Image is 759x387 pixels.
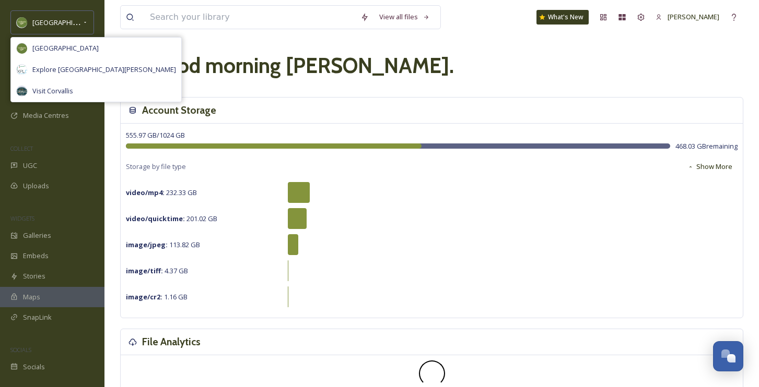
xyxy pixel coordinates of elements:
button: Show More [682,156,738,177]
strong: video/mp4 : [126,188,165,197]
span: [GEOGRAPHIC_DATA] [32,17,99,27]
span: Stories [23,271,45,281]
span: Uploads [23,181,49,191]
strong: image/tiff : [126,266,163,275]
span: Media Centres [23,111,69,120]
strong: video/quicktime : [126,214,185,223]
span: SOCIALS [10,346,31,354]
span: 201.02 GB [126,214,217,223]
a: View all files [374,7,435,27]
h3: File Analytics [142,334,201,349]
span: [GEOGRAPHIC_DATA] [32,43,99,53]
h1: Good morning [PERSON_NAME] . [151,50,454,81]
span: Storage by file type [126,162,186,172]
span: 232.33 GB [126,188,197,197]
a: What's New [536,10,589,25]
span: 1.16 GB [126,292,188,301]
span: Galleries [23,231,51,240]
a: [PERSON_NAME] [650,7,725,27]
span: Visit Corvallis [32,86,73,96]
span: UGC [23,161,37,171]
strong: image/cr2 : [126,292,162,301]
span: 555.97 GB / 1024 GB [126,130,185,140]
img: north%20marion%20account.png [17,65,27,75]
input: Search your library [145,6,355,29]
span: WIDGETS [10,214,34,222]
span: Explore [GEOGRAPHIC_DATA][PERSON_NAME] [32,65,176,75]
span: 113.82 GB [126,240,200,249]
button: Open Chat [713,341,743,371]
h3: Account Storage [142,103,216,118]
span: Maps [23,292,40,302]
strong: image/jpeg : [126,240,168,249]
span: SnapLink [23,312,52,322]
span: 468.03 GB remaining [675,141,738,151]
span: Embeds [23,251,49,261]
img: visit-corvallis-badge-dark-blue-orange%281%29.png [17,86,27,96]
span: Socials [23,362,45,372]
span: COLLECT [10,144,33,152]
span: 4.37 GB [126,266,188,275]
img: images.png [17,17,27,28]
img: images.png [17,43,27,54]
span: [PERSON_NAME] [668,12,719,21]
